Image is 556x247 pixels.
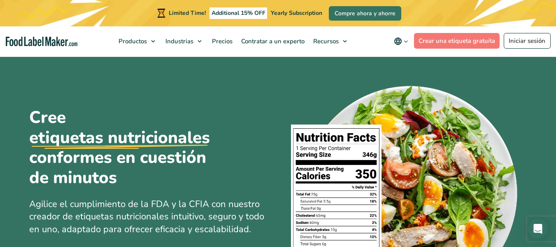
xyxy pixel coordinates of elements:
[311,37,340,45] span: Recursos
[29,108,227,188] h1: Cree conformes en cuestión de minutos
[116,37,148,45] span: Productos
[309,26,351,56] a: Recursos
[271,9,322,17] span: Yearly Subscription
[29,128,210,148] u: etiquetas nutricionales
[239,37,305,45] span: Contratar a un experto
[209,37,233,45] span: Precios
[169,9,206,17] span: Limited Time!
[209,7,268,19] span: Additional 15% OFF
[114,26,159,56] a: Productos
[414,33,500,49] a: Crear una etiqueta gratuita
[161,26,206,56] a: Industrias
[208,26,235,56] a: Precios
[329,6,401,21] a: Compre ahora y ahorre
[237,26,307,56] a: Contratar a un experto
[528,219,548,239] div: Open Intercom Messenger
[504,33,551,49] a: Iniciar sesión
[163,37,194,45] span: Industrias
[29,198,264,236] span: Agilice el cumplimiento de la FDA y la CFIA con nuestro creador de etiquetas nutricionales intuit...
